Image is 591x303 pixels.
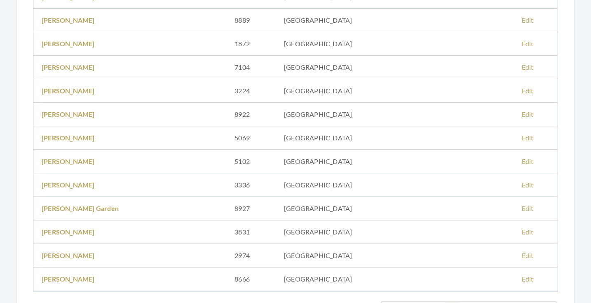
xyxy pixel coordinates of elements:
[42,275,95,283] a: [PERSON_NAME]
[226,56,276,79] td: 7104
[276,220,408,244] td: [GEOGRAPHIC_DATA]
[42,228,95,236] a: [PERSON_NAME]
[42,134,95,142] a: [PERSON_NAME]
[522,228,534,236] a: Edit
[42,181,95,189] a: [PERSON_NAME]
[522,134,534,142] a: Edit
[42,251,95,259] a: [PERSON_NAME]
[522,275,534,283] a: Edit
[276,79,408,103] td: [GEOGRAPHIC_DATA]
[276,173,408,197] td: [GEOGRAPHIC_DATA]
[276,267,408,291] td: [GEOGRAPHIC_DATA]
[522,251,534,259] a: Edit
[276,150,408,173] td: [GEOGRAPHIC_DATA]
[226,126,276,150] td: 5069
[226,103,276,126] td: 8922
[276,197,408,220] td: [GEOGRAPHIC_DATA]
[42,157,95,165] a: [PERSON_NAME]
[226,9,276,32] td: 8889
[276,9,408,32] td: [GEOGRAPHIC_DATA]
[42,204,119,212] a: [PERSON_NAME] Garden
[226,197,276,220] td: 8927
[226,244,276,267] td: 2974
[226,173,276,197] td: 3336
[522,110,534,118] a: Edit
[522,157,534,165] a: Edit
[42,40,95,47] a: [PERSON_NAME]
[226,220,276,244] td: 3831
[42,16,95,24] a: [PERSON_NAME]
[522,181,534,189] a: Edit
[276,56,408,79] td: [GEOGRAPHIC_DATA]
[522,87,534,95] a: Edit
[276,126,408,150] td: [GEOGRAPHIC_DATA]
[522,63,534,71] a: Edit
[226,79,276,103] td: 3224
[522,16,534,24] a: Edit
[226,32,276,56] td: 1872
[42,63,95,71] a: [PERSON_NAME]
[522,204,534,212] a: Edit
[276,103,408,126] td: [GEOGRAPHIC_DATA]
[226,150,276,173] td: 5102
[276,244,408,267] td: [GEOGRAPHIC_DATA]
[226,267,276,291] td: 8666
[522,40,534,47] a: Edit
[276,32,408,56] td: [GEOGRAPHIC_DATA]
[42,110,95,118] a: [PERSON_NAME]
[42,87,95,95] a: [PERSON_NAME]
